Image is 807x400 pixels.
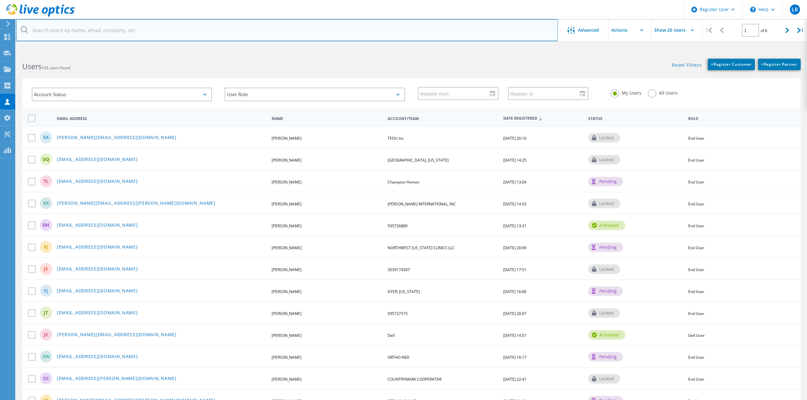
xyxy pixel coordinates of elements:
span: of 6 [761,28,767,33]
b: + [761,62,764,67]
span: End User [688,223,704,229]
a: [PERSON_NAME][EMAIL_ADDRESS][PERSON_NAME][DOMAIN_NAME] [57,201,215,206]
span: [PERSON_NAME] [272,311,302,316]
span: [DATE] 22:41 [503,377,526,382]
a: Live Optics Dashboard [6,13,75,18]
span: COUNTRYMARK COOPERATIVE [388,377,442,382]
span: 3539174307 [388,267,410,272]
a: [EMAIL_ADDRESS][DOMAIN_NAME] [57,245,138,250]
span: ORTHO INDI [388,355,409,360]
span: End User [688,289,704,294]
span: End User [688,136,704,141]
span: [DATE] 17:51 [503,267,526,272]
a: [EMAIL_ADDRESS][DOMAIN_NAME] [57,267,138,272]
div: locked [588,155,620,164]
span: [DATE] 20:10 [503,136,526,141]
span: [DATE] 14:53 [503,201,526,207]
div: locked [588,133,620,143]
span: [DATE] 16:06 [503,289,526,294]
a: [EMAIL_ADDRESS][DOMAIN_NAME] [57,354,138,360]
span: [DATE] 16:17 [503,355,526,360]
span: [DATE] 13:04 [503,179,526,185]
div: locked [588,374,620,383]
a: +Register Customer [708,59,755,70]
span: [PERSON_NAME] [272,245,302,250]
span: SW [43,354,50,359]
span: End User [688,157,704,163]
span: 595727315 [388,311,408,316]
span: JS [44,267,48,271]
div: pending [588,352,623,362]
span: [DATE] 13:31 [503,223,526,229]
span: [DATE] 14:25 [503,157,526,163]
span: KR [43,201,49,205]
div: Account Status [32,88,212,101]
span: CC [43,376,49,381]
span: End User [688,201,704,207]
a: [EMAIL_ADDRESS][DOMAIN_NAME] [57,157,138,163]
span: FJ [44,289,48,293]
div: locked [588,199,620,208]
input: Register from [418,87,493,99]
a: Reset Filters [672,63,702,68]
span: DYER, [US_STATE] [388,289,420,294]
span: Advanced [578,28,599,32]
span: [PERSON_NAME] INTERNATIONAL, INC [388,201,456,207]
span: [PERSON_NAME] [272,157,302,163]
div: | [794,19,807,42]
span: DH [43,223,49,227]
span: [PERSON_NAME] [272,377,302,382]
span: End User [688,355,704,360]
span: Date Registered [503,117,583,121]
div: | [702,19,715,42]
div: locked [588,264,620,274]
span: Account/Team [388,117,498,121]
span: [PERSON_NAME] [272,179,302,185]
span: TEDU Inc [388,136,404,141]
svg: \n [750,7,756,12]
span: [DATE] 20:07 [503,311,526,316]
span: End User [688,311,704,316]
div: activated [588,221,625,230]
a: [EMAIL_ADDRESS][DOMAIN_NAME] [57,289,138,294]
b: Users [22,61,42,71]
span: [PERSON_NAME] [272,355,302,360]
input: Register to [509,87,584,99]
span: [PERSON_NAME] [272,333,302,338]
span: [DATE] 20:09 [503,245,526,250]
a: [EMAIL_ADDRESS][DOMAIN_NAME] [57,223,138,228]
span: [PERSON_NAME] [272,136,302,141]
span: [PERSON_NAME] [272,223,302,229]
span: JT [44,310,48,315]
span: End User [688,267,704,272]
span: Role [688,117,791,121]
a: [EMAIL_ADDRESS][PERSON_NAME][DOMAIN_NAME] [57,376,177,382]
span: JC [44,332,48,337]
span: Register Customer [711,62,752,67]
span: Dell User [688,333,705,338]
label: My Users [611,89,641,95]
div: pending [588,177,623,186]
span: Email Address [57,117,266,121]
span: LR [792,7,798,12]
div: locked [588,308,620,318]
span: NORTHWEST [US_STATE] CLINICS LLC [388,245,455,250]
span: End User [688,179,704,185]
span: fj [44,245,48,249]
span: Name [272,117,382,121]
span: EA [43,135,49,140]
b: + [711,62,714,67]
span: Dell [388,333,395,338]
div: User Role [225,88,405,101]
span: End User [688,245,704,250]
label: All Users [648,89,678,95]
span: Champion Homes [388,179,419,185]
a: [EMAIL_ADDRESS][DOMAIN_NAME] [57,179,138,184]
input: Search users by name, email, company, etc. [16,19,558,41]
span: [DATE] 14:51 [503,333,526,338]
div: pending [588,243,623,252]
span: [PERSON_NAME] [272,201,302,207]
span: [PERSON_NAME] [272,267,302,272]
span: Register Partner [761,62,797,67]
a: [PERSON_NAME][EMAIL_ADDRESS][DOMAIN_NAME] [57,332,177,338]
